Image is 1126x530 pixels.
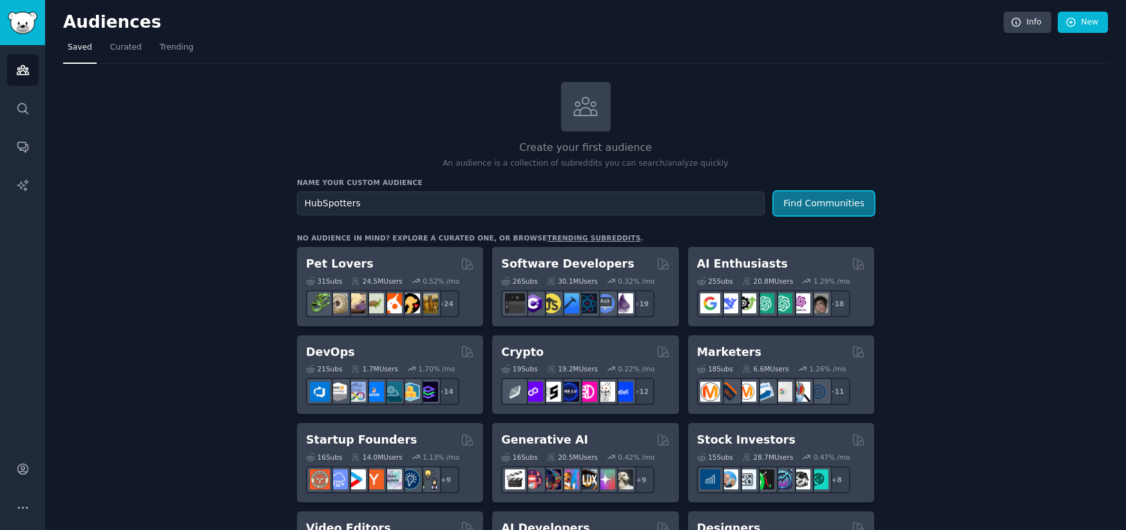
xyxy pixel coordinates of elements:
[306,277,342,286] div: 31 Sub s
[700,382,720,402] img: content_marketing
[718,382,738,402] img: bigseo
[559,382,579,402] img: web3
[627,378,654,405] div: + 12
[297,191,765,215] input: Pick a short name, like "Digital Marketers" or "Movie-Goers"
[328,382,348,402] img: AWS_Certified_Experts
[297,178,874,187] h3: Name your custom audience
[63,12,1004,33] h2: Audiences
[754,382,774,402] img: Emailmarketing
[1058,12,1108,34] a: New
[595,382,615,402] img: CryptoNews
[718,469,738,489] img: ValueInvesting
[595,293,615,313] img: AskComputerScience
[754,293,774,313] img: chatgpt_promptDesign
[297,140,874,156] h2: Create your first audience
[541,469,561,489] img: deepdream
[423,277,459,286] div: 0.52 % /mo
[418,293,438,313] img: dogbreed
[823,378,850,405] div: + 11
[419,364,455,373] div: 1.70 % /mo
[613,293,633,313] img: elixir
[423,453,459,462] div: 1.13 % /mo
[155,37,198,64] a: Trending
[382,469,402,489] img: indiehackers
[823,466,850,493] div: + 8
[814,277,850,286] div: 1.29 % /mo
[774,191,874,215] button: Find Communities
[432,290,459,317] div: + 24
[382,382,402,402] img: platformengineering
[742,453,793,462] div: 28.7M Users
[559,469,579,489] img: sdforall
[382,293,402,313] img: cockatiel
[505,382,525,402] img: ethfinance
[772,469,792,489] img: StocksAndTrading
[790,382,810,402] img: MarketingResearch
[306,344,355,360] h2: DevOps
[310,293,330,313] img: herpetology
[346,293,366,313] img: leopardgeckos
[823,290,850,317] div: + 18
[736,469,756,489] img: Forex
[328,293,348,313] img: ballpython
[346,469,366,489] img: startup
[808,293,828,313] img: ArtificalIntelligence
[306,364,342,373] div: 21 Sub s
[595,469,615,489] img: starryai
[310,469,330,489] img: EntrepreneurRideAlong
[772,382,792,402] img: googleads
[110,42,142,54] span: Curated
[1004,12,1051,34] a: Info
[697,364,733,373] div: 18 Sub s
[106,37,146,64] a: Curated
[742,364,789,373] div: 6.6M Users
[618,453,655,462] div: 0.42 % /mo
[505,293,525,313] img: software
[697,432,796,448] h2: Stock Investors
[306,453,342,462] div: 16 Sub s
[547,364,598,373] div: 19.2M Users
[160,42,193,54] span: Trending
[400,382,420,402] img: aws_cdk
[736,382,756,402] img: AskMarketing
[346,382,366,402] img: Docker_DevOps
[306,432,417,448] h2: Startup Founders
[310,382,330,402] img: azuredevops
[541,382,561,402] img: ethstaker
[547,234,640,242] a: trending subreddits
[697,277,733,286] div: 25 Sub s
[501,453,537,462] div: 16 Sub s
[351,277,402,286] div: 24.5M Users
[418,382,438,402] img: PlatformEngineers
[754,469,774,489] img: Trading
[351,453,402,462] div: 14.0M Users
[613,469,633,489] img: DreamBooth
[418,469,438,489] img: growmybusiness
[501,277,537,286] div: 26 Sub s
[736,293,756,313] img: AItoolsCatalog
[541,293,561,313] img: learnjavascript
[351,364,398,373] div: 1.7M Users
[790,469,810,489] img: swingtrading
[501,364,537,373] div: 19 Sub s
[523,382,543,402] img: 0xPolygon
[697,256,788,272] h2: AI Enthusiasts
[501,344,544,360] h2: Crypto
[700,293,720,313] img: GoogleGeminiAI
[627,466,654,493] div: + 9
[501,256,634,272] h2: Software Developers
[577,469,597,489] img: FluxAI
[742,277,793,286] div: 20.8M Users
[501,432,588,448] h2: Generative AI
[364,469,384,489] img: ycombinator
[808,382,828,402] img: OnlineMarketing
[432,466,459,493] div: + 9
[523,293,543,313] img: csharp
[297,158,874,170] p: An audience is a collection of subreddits you can search/analyze quickly
[772,293,792,313] img: chatgpt_prompts_
[8,12,37,34] img: GummySearch logo
[547,453,598,462] div: 20.5M Users
[297,233,644,242] div: No audience in mind? Explore a curated one, or browse .
[432,378,459,405] div: + 14
[814,453,850,462] div: 0.47 % /mo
